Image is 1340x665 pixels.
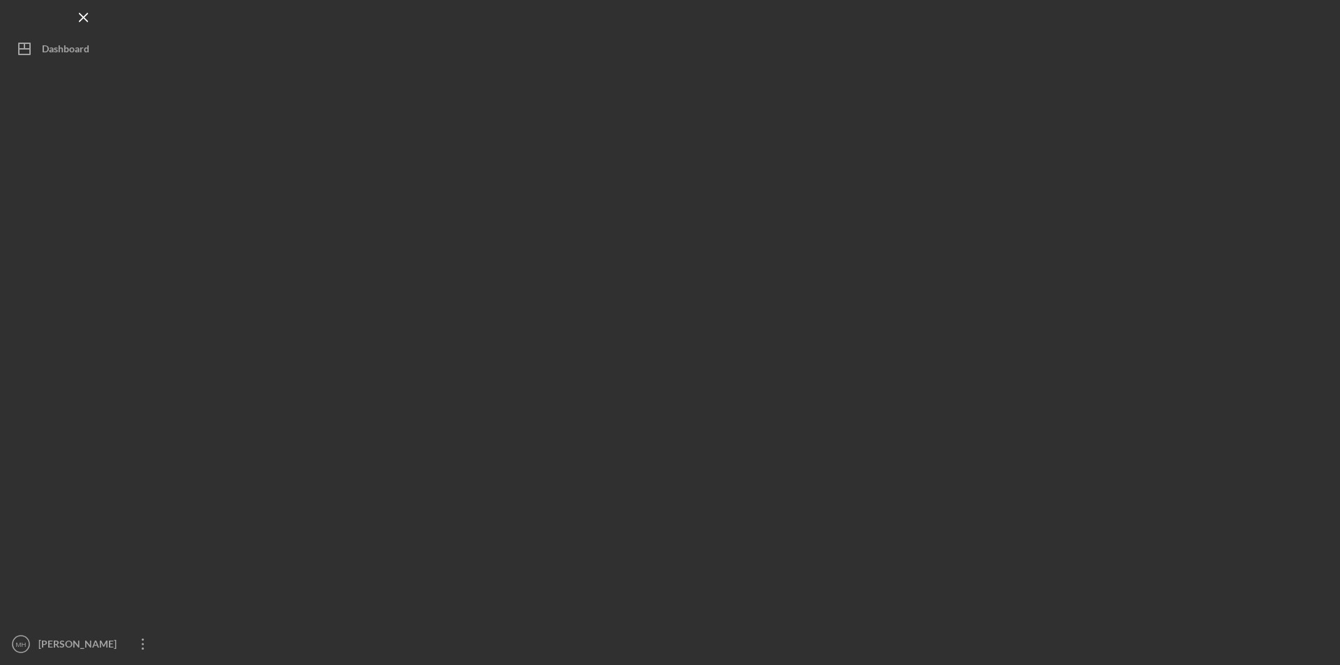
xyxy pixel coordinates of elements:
[35,630,126,662] div: [PERSON_NAME]
[7,630,161,658] button: MH[PERSON_NAME]
[42,35,89,66] div: Dashboard
[16,641,27,648] text: MH
[7,35,161,63] button: Dashboard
